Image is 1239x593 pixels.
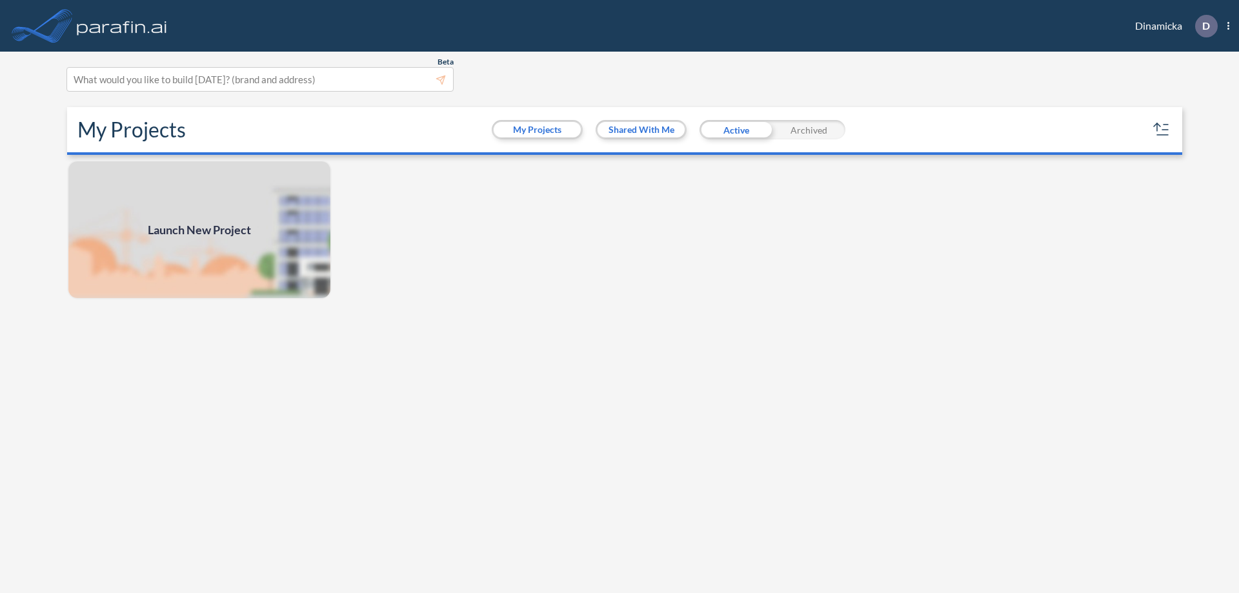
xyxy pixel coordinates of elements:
[77,117,186,142] h2: My Projects
[74,13,170,39] img: logo
[1116,15,1229,37] div: Dinamicka
[772,120,845,139] div: Archived
[148,221,251,239] span: Launch New Project
[598,122,685,137] button: Shared With Me
[1202,20,1210,32] p: D
[438,57,454,67] span: Beta
[67,160,332,299] img: add
[494,122,581,137] button: My Projects
[1151,119,1172,140] button: sort
[700,120,772,139] div: Active
[67,160,332,299] a: Launch New Project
